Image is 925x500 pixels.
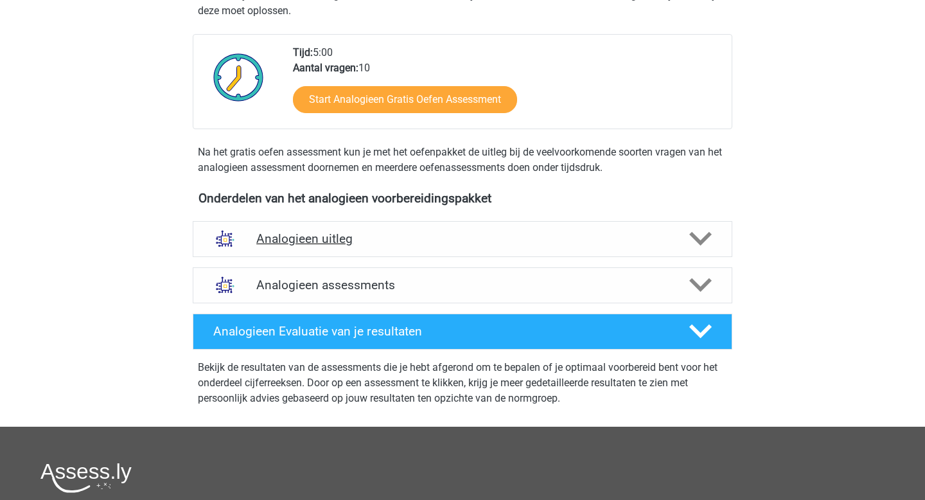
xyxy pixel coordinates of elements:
[293,46,313,58] b: Tijd:
[293,62,358,74] b: Aantal vragen:
[193,145,732,175] div: Na het gratis oefen assessment kun je met het oefenpakket de uitleg bij de veelvoorkomende soorte...
[256,278,669,292] h4: Analogieen assessments
[293,86,517,113] a: Start Analogieen Gratis Oefen Assessment
[198,191,727,206] h4: Onderdelen van het analogieen voorbereidingspakket
[40,463,132,493] img: Assessly logo
[209,222,242,255] img: analogieen uitleg
[213,324,669,339] h4: Analogieen Evaluatie van je resultaten
[198,360,727,406] p: Bekijk de resultaten van de assessments die je hebt afgerond om te bepalen of je optimaal voorber...
[209,269,242,301] img: analogieen assessments
[188,221,737,257] a: uitleg Analogieen uitleg
[188,314,737,350] a: Analogieen Evaluatie van je resultaten
[283,45,731,129] div: 5:00 10
[256,231,669,246] h4: Analogieen uitleg
[206,45,271,109] img: Klok
[188,267,737,303] a: assessments Analogieen assessments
